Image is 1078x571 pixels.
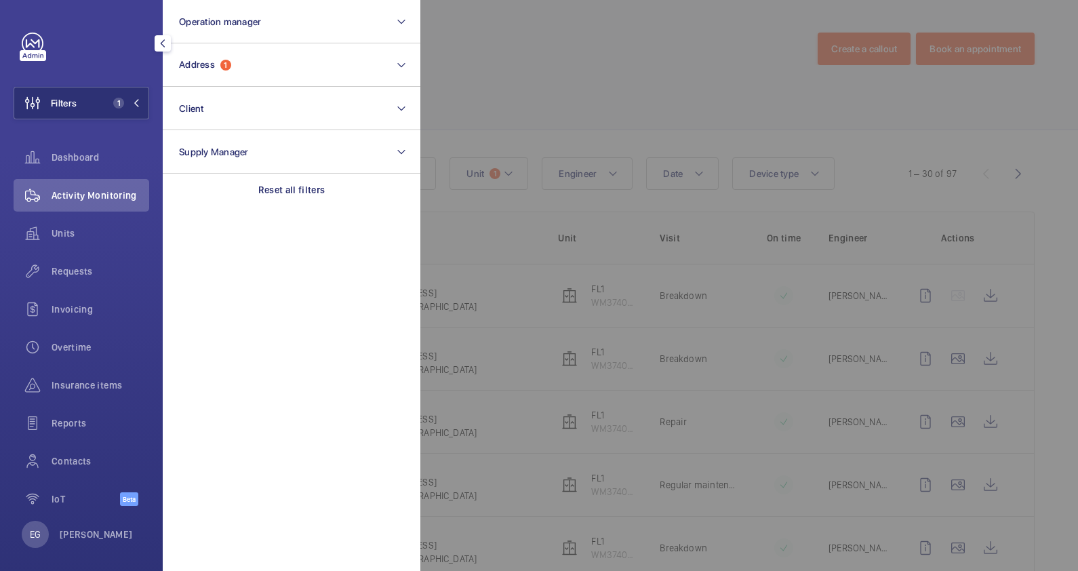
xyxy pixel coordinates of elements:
[52,264,149,278] span: Requests
[52,340,149,354] span: Overtime
[52,454,149,468] span: Contacts
[30,528,41,541] p: EG
[14,87,149,119] button: Filters1
[60,528,133,541] p: [PERSON_NAME]
[52,416,149,430] span: Reports
[52,378,149,392] span: Insurance items
[120,492,138,506] span: Beta
[113,98,124,109] span: 1
[52,151,149,164] span: Dashboard
[52,492,120,506] span: IoT
[51,96,77,110] span: Filters
[52,302,149,316] span: Invoicing
[52,227,149,240] span: Units
[52,189,149,202] span: Activity Monitoring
